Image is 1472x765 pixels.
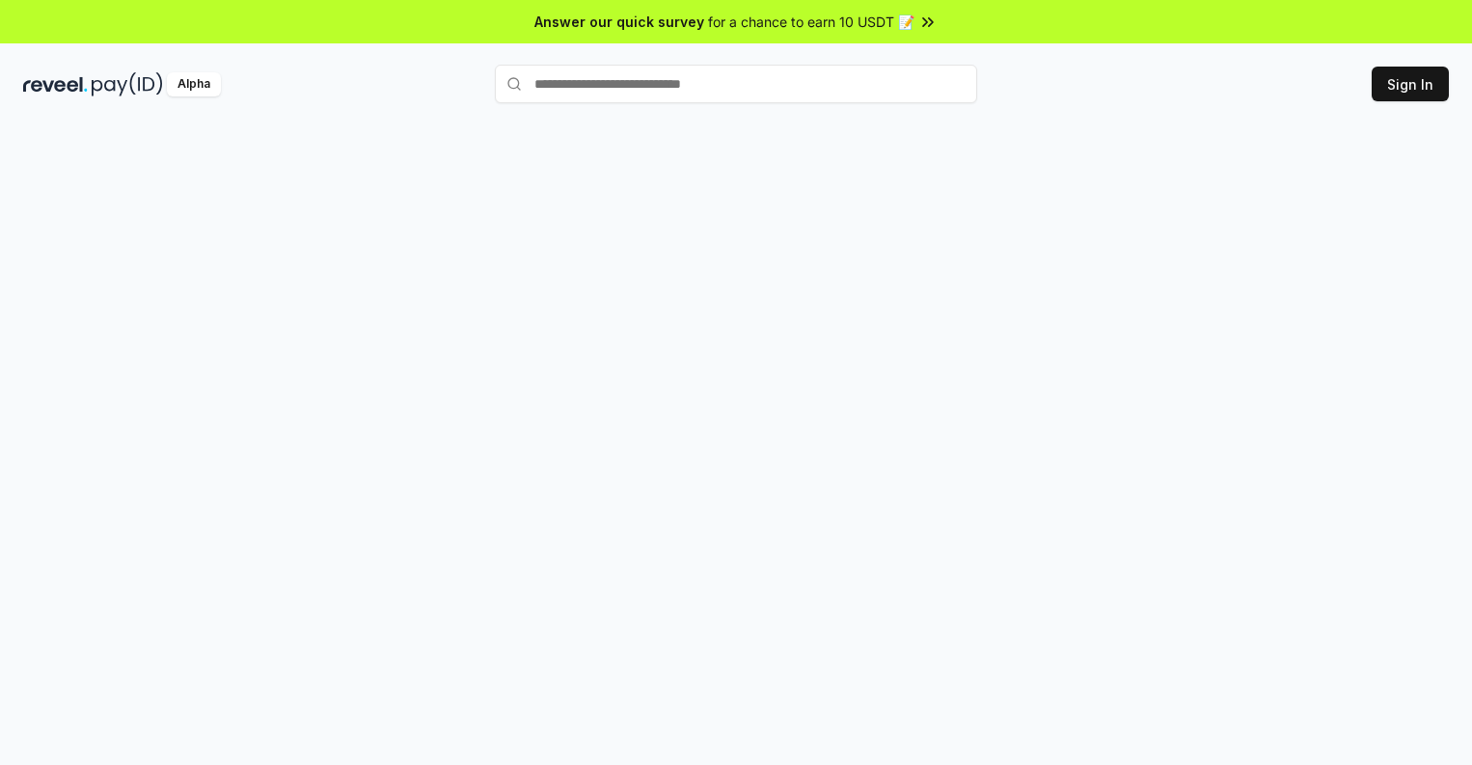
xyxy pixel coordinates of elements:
[708,12,914,32] span: for a chance to earn 10 USDT 📝
[23,72,88,96] img: reveel_dark
[534,12,704,32] span: Answer our quick survey
[167,72,221,96] div: Alpha
[1372,67,1449,101] button: Sign In
[92,72,163,96] img: pay_id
